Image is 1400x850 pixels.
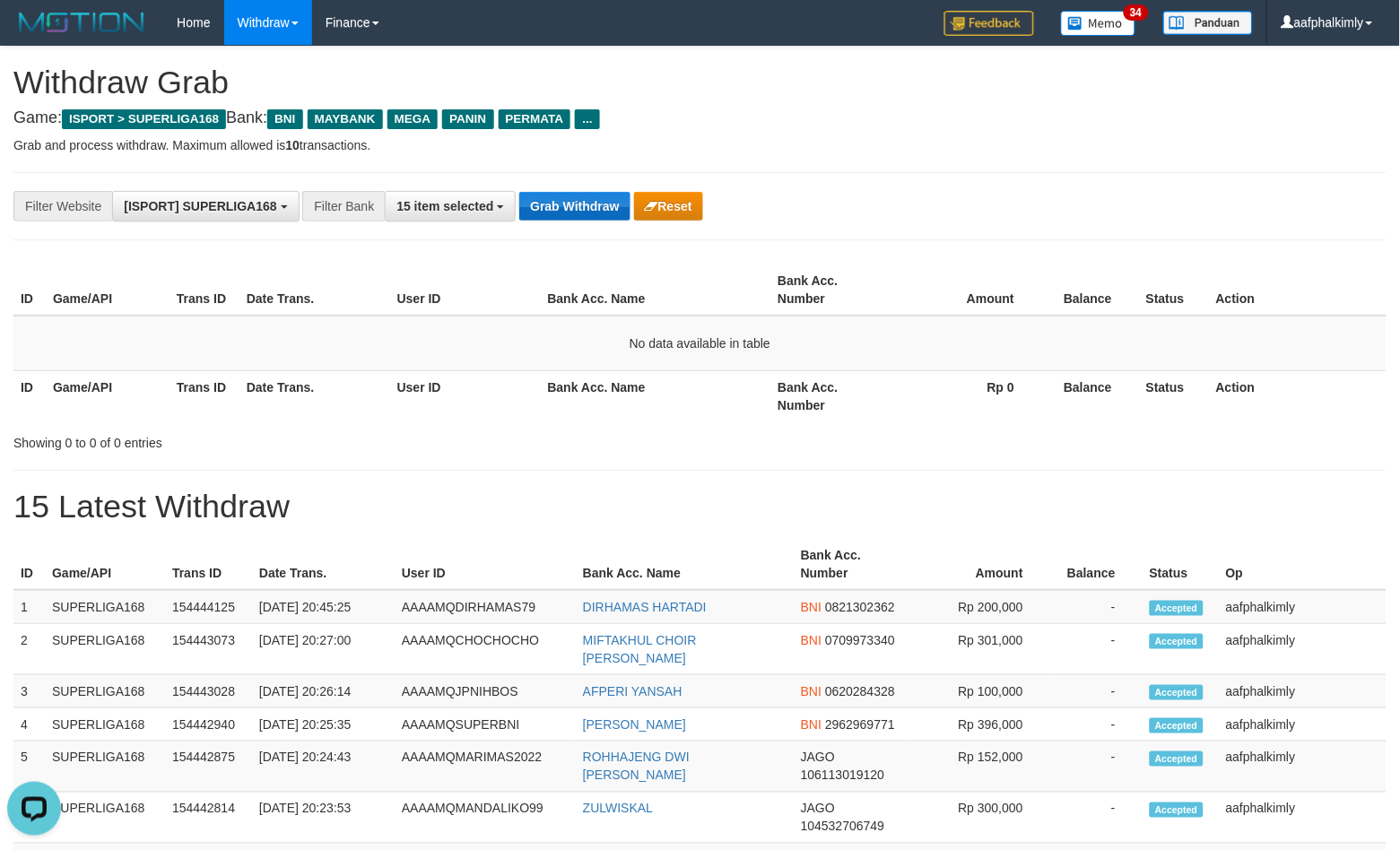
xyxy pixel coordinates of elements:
td: SUPERLIGA168 [45,675,165,708]
td: AAAAMQMARIMAS2022 [395,742,576,793]
a: [PERSON_NAME] [583,717,686,732]
span: PANIN [442,109,493,129]
span: Copy 104532706749 to clipboard [801,820,884,834]
td: Rp 396,000 [911,708,1050,742]
div: Showing 0 to 0 of 0 entries [13,427,570,452]
td: - [1050,742,1143,793]
div: Filter Website [13,191,112,221]
span: PERMATA [499,109,571,129]
th: Action [1209,370,1387,421]
button: [ISPORT] SUPERLIGA168 [112,191,299,221]
td: [DATE] 20:23:53 [252,793,395,844]
span: MAYBANK [308,109,383,129]
td: - [1050,590,1143,624]
button: Open LiveChat chat widget [7,7,61,61]
th: Bank Acc. Name [576,539,794,590]
span: JAGO [801,750,835,765]
th: Date Trans. [239,265,390,316]
a: MIFTAKHUL CHOIR [PERSON_NAME] [583,633,697,665]
td: SUPERLIGA168 [45,624,165,675]
span: Copy 0709973340 to clipboard [825,633,895,647]
td: 154442940 [165,708,252,742]
td: 3 [13,675,45,708]
a: DIRHAMAS HARTADI [583,600,707,614]
span: Copy 0620284328 to clipboard [825,684,895,698]
td: 2 [13,624,45,675]
td: AAAAMQDIRHAMAS79 [395,590,576,624]
td: No data available in table [13,316,1387,371]
td: Rp 100,000 [911,675,1050,708]
button: Grab Withdraw [519,192,630,221]
img: MOTION_logo.png [13,9,150,36]
p: Grab and process withdraw. Maximum allowed is transactions. [13,136,1387,154]
th: Bank Acc. Name [541,370,771,421]
td: SUPERLIGA168 [45,793,165,844]
span: Accepted [1150,685,1204,700]
a: ROHHAJENG DWI [PERSON_NAME] [583,750,690,783]
span: BNI [801,600,822,614]
span: Accepted [1150,601,1204,616]
th: Status [1143,539,1219,590]
td: Rp 300,000 [911,793,1050,844]
th: Status [1139,370,1209,421]
th: Game/API [46,265,170,316]
span: MEGA [387,109,439,129]
td: aafphalkimly [1219,742,1387,793]
td: aafphalkimly [1219,590,1387,624]
td: 5 [13,742,45,793]
th: Balance [1041,265,1139,316]
th: Amount [894,265,1041,316]
span: 34 [1124,4,1148,21]
th: Bank Acc. Number [770,370,894,421]
td: 154442814 [165,793,252,844]
td: [DATE] 20:24:43 [252,742,395,793]
h1: 15 Latest Withdraw [13,489,1387,525]
span: Accepted [1150,751,1204,767]
th: ID [13,539,45,590]
td: SUPERLIGA168 [45,590,165,624]
span: BNI [267,109,302,129]
a: ZULWISKAL [583,802,653,816]
th: Game/API [46,370,170,421]
td: - [1050,793,1143,844]
h1: Withdraw Grab [13,65,1387,100]
td: AAAAMQMANDALIKO99 [395,793,576,844]
div: Filter Bank [302,191,385,221]
img: panduan.png [1163,11,1253,35]
td: 154442875 [165,742,252,793]
td: - [1050,708,1143,742]
td: [DATE] 20:45:25 [252,590,395,624]
td: Rp 301,000 [911,624,1050,675]
th: Balance [1050,539,1143,590]
td: Rp 152,000 [911,742,1050,793]
img: Feedback.jpg [944,11,1034,36]
span: Accepted [1150,802,1204,818]
th: Bank Acc. Name [541,265,771,316]
span: [ISPORT] SUPERLIGA168 [124,199,276,213]
th: Bank Acc. Number [794,539,911,590]
th: Action [1209,265,1387,316]
td: 154443073 [165,624,252,675]
td: 154444125 [165,590,252,624]
th: Balance [1041,370,1139,421]
td: - [1050,675,1143,708]
th: Game/API [45,539,165,590]
th: Trans ID [170,370,239,421]
td: AAAAMQCHOCHOCHO [395,624,576,675]
th: ID [13,370,46,421]
span: JAGO [801,802,835,816]
td: [DATE] 20:25:35 [252,708,395,742]
span: 15 item selected [396,199,493,213]
td: 4 [13,708,45,742]
td: SUPERLIGA168 [45,708,165,742]
span: Accepted [1150,634,1204,649]
span: BNI [801,684,822,698]
td: aafphalkimly [1219,675,1387,708]
span: BNI [801,717,822,732]
th: Rp 0 [894,370,1041,421]
button: Reset [634,192,703,221]
a: AFPERI YANSAH [583,684,683,698]
th: Date Trans. [252,539,395,590]
th: Bank Acc. Number [770,265,894,316]
td: [DATE] 20:27:00 [252,624,395,675]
